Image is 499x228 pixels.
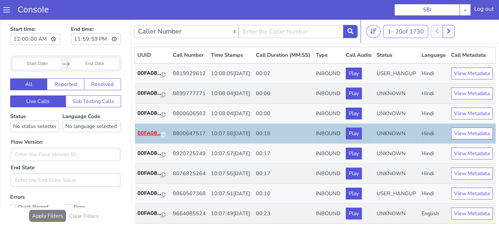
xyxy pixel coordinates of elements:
[11,128,120,141] input: Enter the Flow Version ID
[253,204,313,224] td: 00:33
[451,188,493,200] button: View Metadata
[253,64,313,84] td: 00:00
[313,44,343,64] td: INBOUND
[137,190,168,197] a: 00FA08...
[451,48,493,60] button: View Metadata
[451,108,493,120] button: View Metadata
[29,190,66,202] button: Apply Filters
[170,184,208,204] td: 9664085524
[419,84,448,104] td: Hindi
[313,84,343,104] td: INBOUND
[137,70,168,77] a: 00FA08...
[66,76,121,88] button: Sub Testing Calls
[208,64,253,84] td: 10:08:04[DATE]
[170,84,208,104] td: 8800606583
[343,28,374,44] th: Call Audio
[10,5,57,14] a: Console
[448,28,496,44] th: Call Metadata
[346,188,362,200] button: Play
[374,164,419,184] td: USER_HANGUP
[419,44,448,64] td: Hindi
[451,88,493,100] button: View Metadata
[253,124,313,144] td: 00:17
[137,170,161,177] p: 00FA08...
[253,28,313,44] th: Call Duration (MM:SS)
[346,128,362,140] button: Play
[170,44,208,64] td: 8819929612
[62,101,121,113] select: Language Code
[451,68,493,80] button: View Metadata
[208,44,253,64] td: 10:08:05[DATE]
[419,144,448,164] td: Hindi
[419,64,448,84] td: Hindi
[239,5,343,18] input: Enter the Caller Number
[419,204,448,224] td: Hindi
[313,164,343,184] td: INBOUND
[11,118,42,126] label: Flow Version
[395,8,424,16] span: 20 of 1730
[10,4,60,27] label: Start time:
[253,144,313,164] td: 00:17
[419,184,448,204] td: English
[374,44,419,64] td: USER_HANGUP
[346,168,362,180] button: Play
[474,5,494,16] div: Log out
[313,124,343,144] td: INBOUND
[137,110,168,117] a: 00FA08...
[253,104,313,124] td: 00:18
[11,144,35,152] label: End State
[137,90,161,97] p: 00FA08...
[208,184,253,204] td: 10:07:49[DATE]
[170,164,208,184] td: 8860567368
[419,28,448,44] th: Language
[137,190,161,197] p: 00FA08...
[10,93,59,113] label: Status
[170,204,208,224] td: 9651966344
[374,104,419,124] td: UNKNOWN
[208,84,253,104] td: 10:08:04[DATE]
[313,104,343,124] td: INBOUND
[253,44,313,64] td: 00:02
[137,130,168,137] a: 00FA08...
[10,183,66,192] label: Quick Report
[10,59,47,71] button: All
[170,144,208,164] td: 8076825264
[137,130,161,137] p: 00FA08...
[253,184,313,204] td: 00:23
[137,90,168,97] a: 00FA08...
[313,28,343,44] th: Type
[374,28,419,44] th: Status
[208,104,253,124] td: 10:07:58[DATE]
[69,194,99,200] h6: Clear Filters
[374,184,419,204] td: UNKNOWN
[383,5,428,18] button: 1- 20of 1730
[208,164,253,184] td: 10:07:51[DATE]
[170,104,208,124] td: 8800647517
[170,64,208,84] td: 9899777771
[419,124,448,144] td: Hindi
[11,154,120,167] input: Enter the End State Value
[374,64,419,84] td: UNKNOWN
[137,170,168,177] a: 00FA08...
[208,204,253,224] td: 10:07:45[DATE]
[451,168,493,180] button: View Metadata
[47,59,84,71] button: Reported
[451,148,493,160] button: View Metadata
[374,204,419,224] td: UNKNOWN
[346,68,362,80] button: Play
[346,108,362,120] button: Play
[137,70,161,77] p: 00FA08...
[451,128,493,140] button: View Metadata
[253,84,313,104] td: 00:00
[374,84,419,104] td: UNKNOWN
[208,124,253,144] td: 10:07:57[DATE]
[374,124,419,144] td: UNKNOWN
[313,204,343,224] td: INBOUND
[84,59,121,71] button: Resolved
[137,50,168,57] a: 00FA08...
[346,148,362,160] button: Play
[10,76,66,88] button: Live Calls
[419,164,448,184] td: Hindi
[135,28,170,44] th: UUID
[66,183,121,192] label: Flow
